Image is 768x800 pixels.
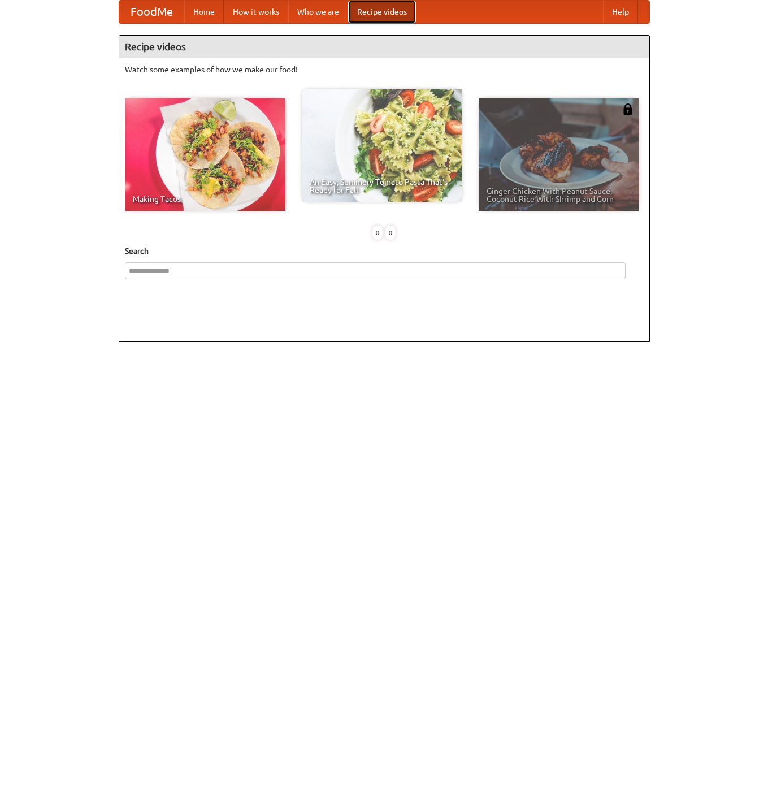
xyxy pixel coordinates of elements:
p: Watch some examples of how we make our food! [125,64,644,75]
a: Making Tacos [125,98,285,211]
img: 483408.png [622,103,634,115]
h4: Recipe videos [119,36,649,58]
span: An Easy, Summery Tomato Pasta That's Ready for Fall [310,178,454,194]
h5: Search [125,245,644,257]
span: Making Tacos [133,195,277,203]
a: Help [603,1,638,23]
a: Recipe videos [348,1,416,23]
a: FoodMe [119,1,184,23]
a: Who we are [288,1,348,23]
a: How it works [224,1,288,23]
a: An Easy, Summery Tomato Pasta That's Ready for Fall [302,89,462,202]
a: Home [184,1,224,23]
div: « [372,226,383,240]
div: » [385,226,396,240]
